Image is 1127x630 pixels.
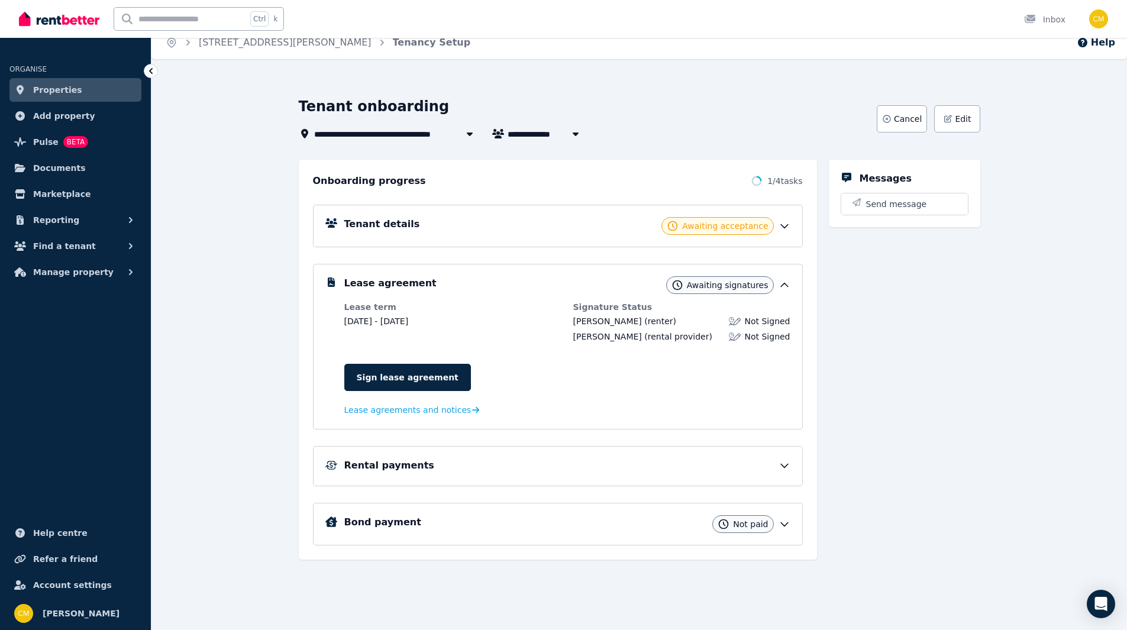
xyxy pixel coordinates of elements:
[9,260,141,284] button: Manage property
[9,182,141,206] a: Marketplace
[14,604,33,623] img: Chantelle Martin
[9,234,141,258] button: Find a tenant
[299,97,450,116] h1: Tenant onboarding
[344,458,434,473] h5: Rental payments
[250,11,269,27] span: Ctrl
[63,136,88,148] span: BETA
[344,404,480,416] a: Lease agreements and notices
[344,515,421,529] h5: Bond payment
[860,172,912,186] h5: Messages
[573,331,712,343] div: (rental provider)
[344,276,437,290] h5: Lease agreement
[19,10,99,28] img: RentBetter
[573,301,790,313] dt: Signature Status
[33,213,79,227] span: Reporting
[894,113,922,125] span: Cancel
[682,220,768,232] span: Awaiting acceptance
[744,331,790,343] span: Not Signed
[33,552,98,566] span: Refer a friend
[9,521,141,545] a: Help centre
[866,198,927,210] span: Send message
[43,606,120,621] span: [PERSON_NAME]
[9,104,141,128] a: Add property
[344,364,471,391] a: Sign lease agreement
[344,315,561,327] dd: [DATE] - [DATE]
[733,518,768,530] span: Not paid
[344,217,420,231] h5: Tenant details
[9,130,141,154] a: PulseBETA
[9,208,141,232] button: Reporting
[33,239,96,253] span: Find a tenant
[877,105,927,133] button: Cancel
[33,526,88,540] span: Help centre
[199,37,372,48] a: [STREET_ADDRESS][PERSON_NAME]
[767,175,802,187] span: 1 / 4 tasks
[1087,590,1115,618] div: Open Intercom Messenger
[33,187,91,201] span: Marketplace
[9,573,141,597] a: Account settings
[573,332,642,341] span: [PERSON_NAME]
[744,315,790,327] span: Not Signed
[729,315,741,327] img: Lease not signed
[934,105,980,133] button: Edit
[729,331,741,343] img: Lease not signed
[33,109,95,123] span: Add property
[9,78,141,102] a: Properties
[33,578,112,592] span: Account settings
[1089,9,1108,28] img: Chantelle Martin
[33,161,86,175] span: Documents
[1077,35,1115,50] button: Help
[273,14,277,24] span: k
[313,174,426,188] h2: Onboarding progress
[687,279,768,291] span: Awaiting signatures
[393,35,471,50] span: Tenancy Setup
[573,316,642,326] span: [PERSON_NAME]
[1024,14,1065,25] div: Inbox
[33,135,59,149] span: Pulse
[325,516,337,527] img: Bond Details
[344,301,561,313] dt: Lease term
[955,113,971,125] span: Edit
[9,65,47,73] span: ORGANISE
[151,26,485,59] nav: Breadcrumb
[33,83,82,97] span: Properties
[9,156,141,180] a: Documents
[573,315,676,327] div: (renter)
[9,547,141,571] a: Refer a friend
[325,461,337,470] img: Rental Payments
[344,404,472,416] span: Lease agreements and notices
[841,193,968,215] button: Send message
[33,265,114,279] span: Manage property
